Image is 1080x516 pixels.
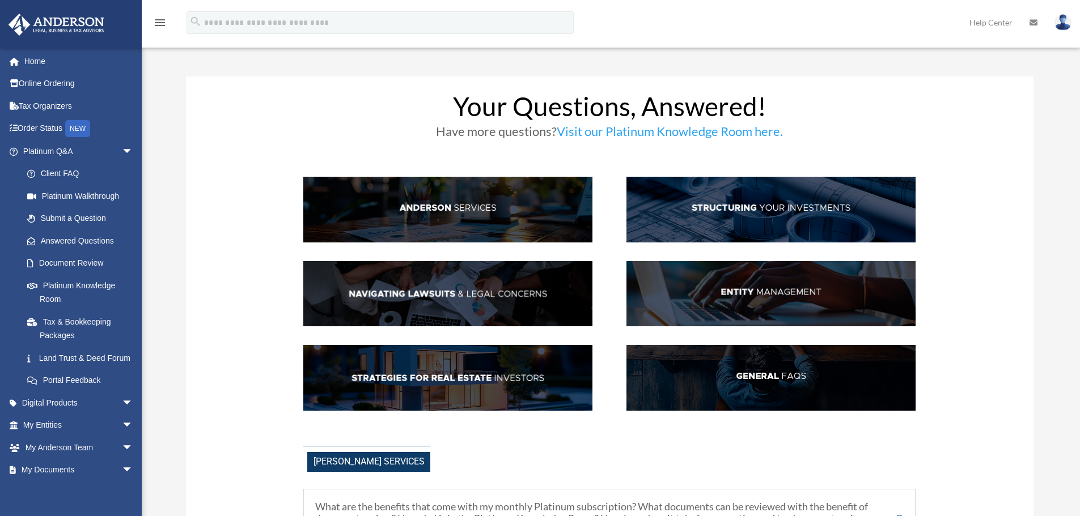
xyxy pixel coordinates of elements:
[303,93,916,125] h1: Your Questions, Answered!
[557,123,783,144] a: Visit our Platinum Knowledge Room here.
[189,15,202,28] i: search
[1054,14,1071,31] img: User Pic
[122,414,145,437] span: arrow_drop_down
[16,274,150,310] a: Platinum Knowledge Room
[8,459,150,481] a: My Documentsarrow_drop_down
[16,229,150,252] a: Answered Questions
[303,125,916,143] h3: Have more questions?
[16,185,150,207] a: Platinum Walkthrough
[8,140,150,163] a: Platinum Q&Aarrow_drop_down
[303,345,592,411] img: StratsRE_hdr
[5,14,108,36] img: Anderson Advisors Platinum Portal
[16,369,150,392] a: Portal Feedback
[153,20,167,29] a: menu
[626,177,916,242] img: StructInv_hdr
[626,261,916,327] img: EntManag_hdr
[122,140,145,163] span: arrow_drop_down
[8,50,150,73] a: Home
[153,16,167,29] i: menu
[8,436,150,459] a: My Anderson Teamarrow_drop_down
[626,345,916,411] img: GenFAQ_hdr
[16,163,145,185] a: Client FAQ
[303,261,592,327] img: NavLaw_hdr
[16,252,150,275] a: Document Review
[122,391,145,415] span: arrow_drop_down
[8,73,150,95] a: Online Ordering
[8,117,150,140] a: Order StatusNEW
[307,452,430,472] span: [PERSON_NAME] Services
[122,459,145,482] span: arrow_drop_down
[303,177,592,242] img: AndServ_hdr
[65,120,90,137] div: NEW
[16,310,150,347] a: Tax & Bookkeeping Packages
[16,207,150,230] a: Submit a Question
[8,414,150,437] a: My Entitiesarrow_drop_down
[8,391,150,414] a: Digital Productsarrow_drop_down
[8,95,150,117] a: Tax Organizers
[122,436,145,459] span: arrow_drop_down
[16,347,150,369] a: Land Trust & Deed Forum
